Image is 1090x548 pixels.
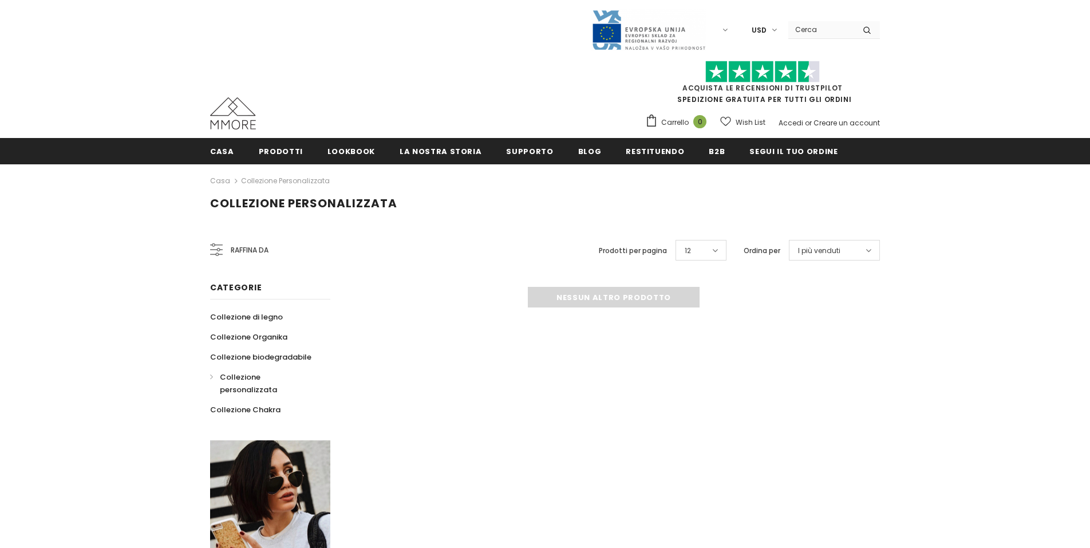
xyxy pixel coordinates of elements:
a: Accedi [779,118,803,128]
span: supporto [506,146,553,157]
span: Collezione Chakra [210,404,281,415]
a: Carrello 0 [645,114,712,131]
a: Collezione personalizzata [241,176,330,186]
span: Blog [578,146,602,157]
a: Collezione Chakra [210,400,281,420]
a: La nostra storia [400,138,481,164]
a: B2B [709,138,725,164]
a: Casa [210,138,234,164]
a: Prodotti [259,138,303,164]
a: Collezione Organika [210,327,287,347]
a: Creare un account [813,118,880,128]
a: Segui il tuo ordine [749,138,838,164]
label: Prodotti per pagina [599,245,667,257]
span: Restituendo [626,146,684,157]
a: Lookbook [327,138,375,164]
span: 0 [693,115,706,128]
span: Collezione di legno [210,312,283,322]
span: Casa [210,146,234,157]
span: Carrello [661,117,689,128]
span: I più venduti [798,245,840,257]
a: Wish List [720,112,765,132]
span: or [805,118,812,128]
span: USD [752,25,767,36]
span: La nostra storia [400,146,481,157]
span: Wish List [736,117,765,128]
input: Search Site [788,21,854,38]
a: Acquista le recensioni di TrustPilot [682,83,843,93]
label: Ordina per [744,245,780,257]
img: Javni Razpis [591,9,706,51]
a: Collezione personalizzata [210,367,318,400]
span: Categorie [210,282,262,293]
span: Lookbook [327,146,375,157]
span: Collezione biodegradabile [210,352,311,362]
a: Javni Razpis [591,25,706,34]
span: Segui il tuo ordine [749,146,838,157]
a: Casa [210,174,230,188]
a: Blog [578,138,602,164]
img: Fidati di Pilot Stars [705,61,820,83]
span: Raffina da [231,244,268,257]
a: Restituendo [626,138,684,164]
span: B2B [709,146,725,157]
span: 12 [685,245,691,257]
span: Collezione personalizzata [220,372,277,395]
span: Prodotti [259,146,303,157]
span: SPEDIZIONE GRATUITA PER TUTTI GLI ORDINI [645,66,880,104]
span: Collezione personalizzata [210,195,397,211]
a: supporto [506,138,553,164]
img: Casi MMORE [210,97,256,129]
span: Collezione Organika [210,332,287,342]
a: Collezione di legno [210,307,283,327]
a: Collezione biodegradabile [210,347,311,367]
